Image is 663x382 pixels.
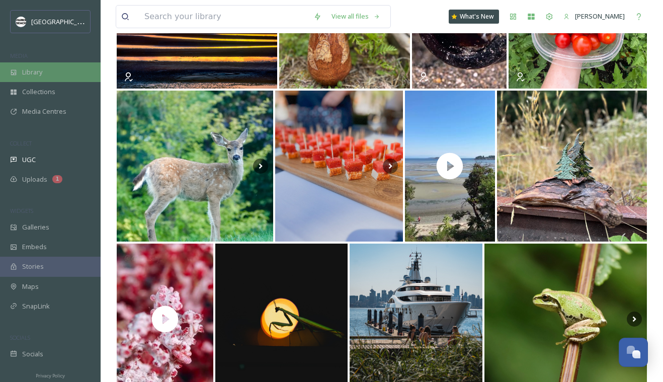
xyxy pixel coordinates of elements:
span: COLLECT [10,139,32,147]
span: Stories [22,262,44,271]
div: 1 [52,175,62,183]
span: [GEOGRAPHIC_DATA] Tourism [31,17,121,26]
span: UGC [22,155,36,165]
a: [PERSON_NAME] [558,7,630,26]
span: Uploads [22,175,47,184]
button: Open Chat [619,338,648,367]
a: View all files [326,7,385,26]
span: SnapLink [22,301,50,311]
span: Library [22,67,42,77]
span: [PERSON_NAME] [575,12,625,21]
span: Media Centres [22,107,66,116]
span: Maps [22,282,39,291]
span: Embeds [22,242,47,252]
a: What's New [449,10,499,24]
input: Search your library [139,6,308,28]
span: WIDGETS [10,207,33,214]
span: Galleries [22,222,49,232]
span: Privacy Policy [36,372,65,379]
span: SOCIALS [10,334,30,341]
a: Privacy Policy [36,369,65,381]
img: Terry Yoxall’s driftwood trees are popular items in the Train Station Pottery Shop ~ each one uni... [497,91,647,242]
span: Collections [22,87,55,97]
img: What a great event! We attended vifeastoffields at heritageacresbc for the first time on Sunday. ... [275,91,403,242]
img: parks%20beach.jpg [16,17,26,27]
img: thumbnail [404,91,495,242]
img: Lovely creatures at Bowen Park. . . . . . #Wildlife #bcwildlife #bcnature #vancouverislandwildlif... [117,91,273,242]
span: MEDIA [10,52,28,59]
span: Socials [22,349,43,359]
